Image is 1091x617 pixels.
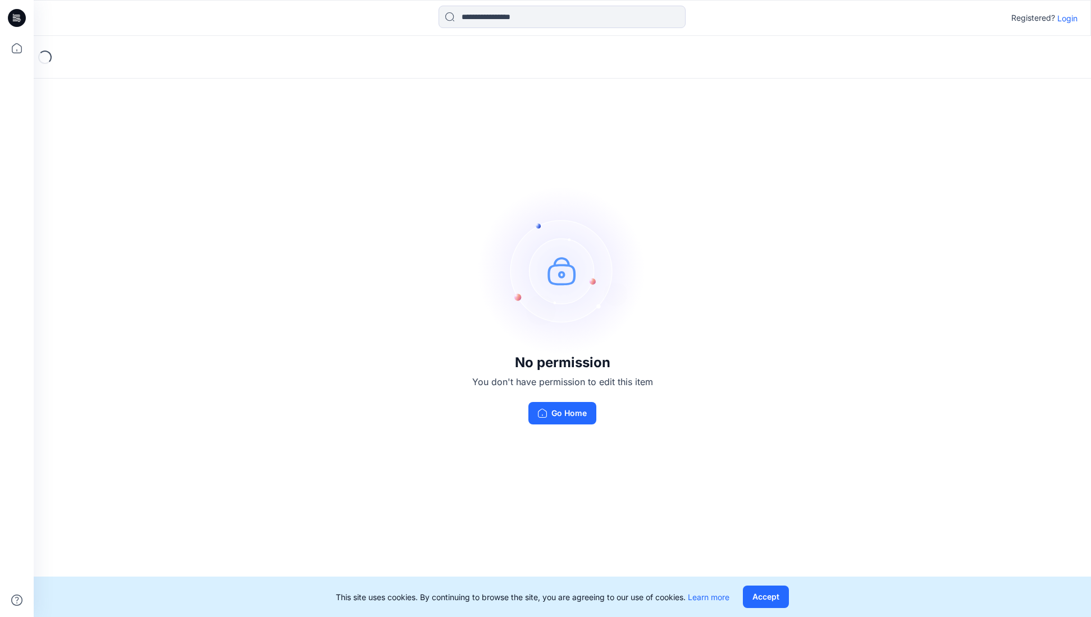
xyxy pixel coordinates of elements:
a: Learn more [688,592,729,602]
p: This site uses cookies. By continuing to browse the site, you are agreeing to our use of cookies. [336,591,729,603]
p: Login [1057,12,1078,24]
button: Go Home [528,402,596,424]
h3: No permission [472,355,653,371]
p: Registered? [1011,11,1055,25]
button: Accept [743,586,789,608]
img: no-perm.svg [478,186,647,355]
p: You don't have permission to edit this item [472,375,653,389]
